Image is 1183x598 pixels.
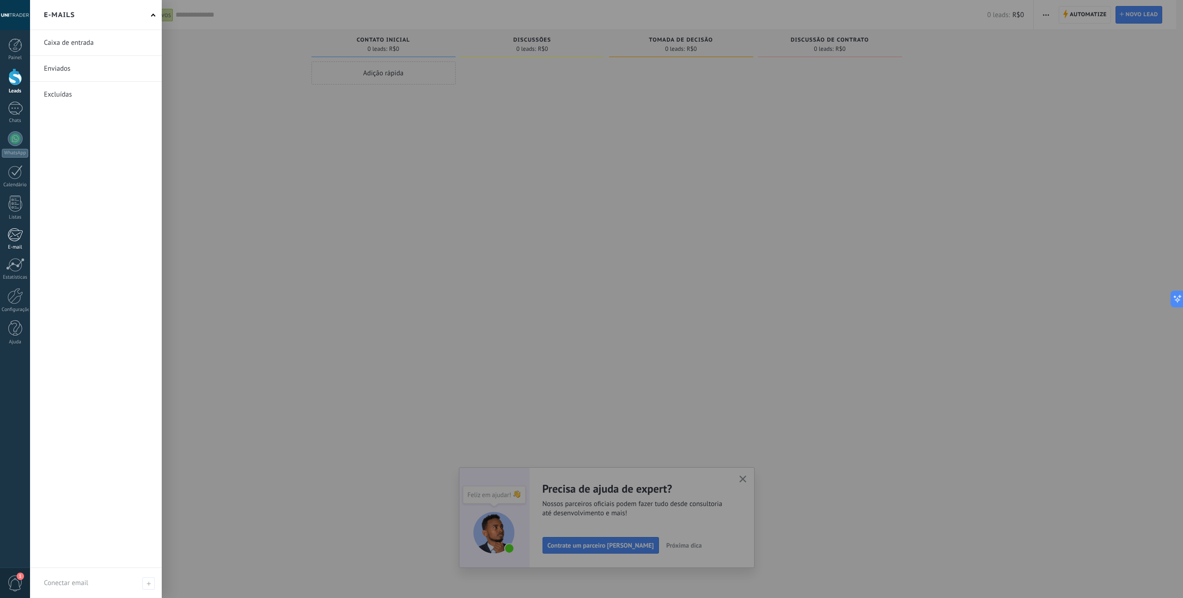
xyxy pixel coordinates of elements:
div: Painel [2,55,29,61]
div: Listas [2,214,29,220]
li: Enviados [30,56,162,82]
li: Caixa de entrada [30,30,162,56]
div: Calendário [2,182,29,188]
span: Conectar email [142,577,155,590]
div: Estatísticas [2,275,29,281]
div: Configurações [2,307,29,313]
span: 1 [17,573,24,580]
div: Chats [2,118,29,124]
div: WhatsApp [2,149,28,158]
li: Excluídas [30,82,162,107]
span: Conectar email [44,579,88,587]
div: Ajuda [2,339,29,345]
h2: E-mails [44,0,75,30]
div: E-mail [2,244,29,250]
div: Leads [2,88,29,94]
